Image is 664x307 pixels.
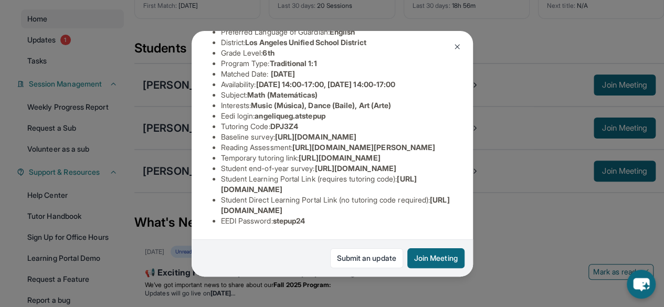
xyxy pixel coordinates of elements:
li: Student Direct Learning Portal Link (no tutoring code required) : [221,195,452,216]
li: Matched Date: [221,69,452,79]
li: Reading Assessment : [221,142,452,153]
span: angeliqueg.atstepup [255,111,325,120]
button: chat-button [627,270,656,299]
li: Tutoring Code : [221,121,452,132]
span: DPJ3Z4 [270,122,298,131]
li: Temporary tutoring link : [221,153,452,163]
span: [URL][DOMAIN_NAME][PERSON_NAME] [292,143,435,152]
span: 6th [262,48,274,57]
li: Interests : [221,100,452,111]
span: stepup24 [273,216,305,225]
li: Program Type: [221,58,452,69]
span: Music (Música), Dance (Baile), Art (Arte) [251,101,391,110]
li: Eedi login : [221,111,452,121]
span: Los Angeles Unified School District [245,38,366,47]
span: Traditional 1:1 [269,59,317,68]
button: Join Meeting [407,248,465,268]
li: Preferred Language of Guardian: [221,27,452,37]
li: Baseline survey : [221,132,452,142]
li: Student Learning Portal Link (requires tutoring code) : [221,174,452,195]
span: [DATE] [271,69,295,78]
span: [URL][DOMAIN_NAME] [314,164,396,173]
li: Grade Level: [221,48,452,58]
img: Close Icon [453,43,461,51]
li: Availability: [221,79,452,90]
span: [URL][DOMAIN_NAME] [275,132,356,141]
li: Student end-of-year survey : [221,163,452,174]
a: Submit an update [330,248,403,268]
span: [DATE] 14:00-17:00, [DATE] 14:00-17:00 [256,80,395,89]
span: English [330,27,355,36]
span: [URL][DOMAIN_NAME] [299,153,380,162]
li: EEDI Password : [221,216,452,226]
li: Subject : [221,90,452,100]
li: District: [221,37,452,48]
span: Math (Matemáticas) [247,90,318,99]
